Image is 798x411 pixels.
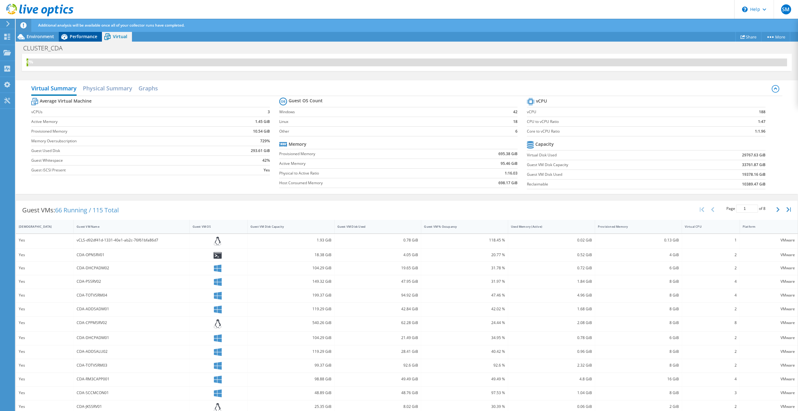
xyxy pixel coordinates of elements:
[250,319,331,326] div: 540.26 GiB
[139,82,158,94] h2: Graphs
[77,225,179,229] div: Guest VM Name
[337,348,418,355] div: 28.41 GiB
[337,225,411,229] div: Guest VM Disk Used
[527,152,683,158] label: Virtual Disk Used
[424,348,505,355] div: 40.42 %
[31,128,213,134] label: Provisioned Memory
[38,23,184,28] span: Additional analysis will be available once all of your collector runs have completed.
[743,403,795,410] div: VMware
[77,376,186,383] div: CDA-RM3CAPP001
[598,278,679,285] div: 8 GiB
[31,148,213,154] label: Guest Used Disk
[511,306,592,312] div: 1.68 GiB
[250,278,331,285] div: 149.32 GiB
[536,98,547,104] b: vCPU
[598,319,679,326] div: 8 GiB
[527,162,683,168] label: Guest VM Disk Capacity
[19,306,71,312] div: Yes
[250,265,331,271] div: 104.29 GiB
[685,348,737,355] div: 2
[77,278,186,285] div: CDA-PSSRV02
[685,389,737,396] div: 3
[31,109,213,115] label: vCPUs
[77,362,186,369] div: CDA-TOTVSRM03
[250,251,331,258] div: 18.38 GiB
[337,251,418,258] div: 4.05 GiB
[337,362,418,369] div: 92.6 GiB
[250,237,331,244] div: 1.93 GiB
[743,265,795,271] div: VMware
[598,292,679,299] div: 8 GiB
[31,157,213,164] label: Guest Whitespace
[742,152,765,158] b: 29767.63 GiB
[527,128,711,134] label: Core to vCPU Ratio
[498,180,518,186] b: 698.17 GiB
[77,265,186,271] div: CDA-DHCPADM02
[511,265,592,271] div: 0.72 GiB
[19,292,71,299] div: Yes
[511,278,592,285] div: 1.84 GiB
[337,292,418,299] div: 94.92 GiB
[279,151,448,157] label: Provisioned Memory
[598,265,679,271] div: 6 GiB
[19,362,71,369] div: Yes
[250,225,324,229] div: Guest VM Disk Capacity
[77,389,186,396] div: CDA-SCCMCON01
[513,109,518,115] b: 42
[511,237,592,244] div: 0.02 GiB
[337,389,418,396] div: 48.76 GiB
[598,225,671,229] div: Provisioned Memory
[250,403,331,410] div: 25.35 GiB
[337,278,418,285] div: 47.95 GiB
[251,148,270,154] b: 293.61 GiB
[31,167,213,173] label: Guest iSCSI Present
[743,278,795,285] div: VMware
[289,98,323,104] b: Guest OS Count
[685,292,737,299] div: 4
[424,362,505,369] div: 92.6 %
[255,119,270,125] b: 1.45 GiB
[27,58,28,65] div: 0%
[598,403,679,410] div: 2 GiB
[685,251,737,258] div: 2
[598,237,679,244] div: 0.13 GiB
[19,225,63,229] div: [DEMOGRAPHIC_DATA]
[598,348,679,355] div: 8 GiB
[511,334,592,341] div: 0.78 GiB
[598,376,679,383] div: 16 GiB
[735,32,761,42] a: Share
[19,376,71,383] div: Yes
[742,7,748,12] svg: \n
[781,4,791,14] span: SM
[424,265,505,271] div: 31.78 %
[40,98,92,104] b: Average Virtual Machine
[513,119,518,125] b: 18
[505,170,518,176] b: 1:16.03
[279,160,448,167] label: Active Memory
[250,306,331,312] div: 119.29 GiB
[19,403,71,410] div: Yes
[743,362,795,369] div: VMware
[743,237,795,244] div: VMware
[424,225,497,229] div: Guest VM % Occupancy
[685,237,737,244] div: 1
[743,306,795,312] div: VMware
[685,225,729,229] div: Virtual CPU
[759,109,765,115] b: 188
[77,306,186,312] div: CDA-ADDSADM01
[598,334,679,341] div: 6 GiB
[511,319,592,326] div: 2.08 GiB
[77,319,186,326] div: CDA-CPPMSRV02
[511,376,592,383] div: 4.8 GiB
[77,334,186,341] div: CDA-DHCPADM01
[501,160,518,167] b: 95.46 GiB
[511,251,592,258] div: 0.52 GiB
[77,348,186,355] div: CDA-ADDSALU02
[511,403,592,410] div: 0.06 GiB
[77,403,186,410] div: CDA-JKSSRV01
[527,109,711,115] label: vCPU
[113,33,127,39] span: Virtual
[337,265,418,271] div: 19.65 GiB
[515,128,518,134] b: 6
[761,32,790,42] a: More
